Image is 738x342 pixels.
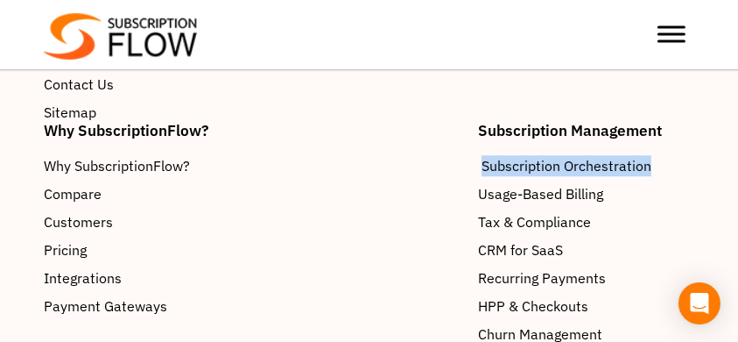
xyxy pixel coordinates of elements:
span: Why SubscriptionFlow? [44,155,190,176]
span: Payment Gateways [44,296,167,317]
a: Contact Us [44,74,460,95]
span: Recurring Payments [478,267,606,289]
span: Usage-Based Billing [478,183,603,204]
span: CRM for SaaS [478,239,563,260]
span: Pricing [44,239,87,260]
span: Subscription Orchestration [481,155,651,176]
a: CRM for SaaS [478,239,694,260]
img: Subscriptionflow [44,13,197,60]
a: Recurring Payments [478,267,694,289]
a: Payment Gateways [44,296,460,317]
span: Tax & Compliance [478,211,591,232]
h4: Subscription Management [478,123,694,138]
span: Sitemap [44,102,96,123]
a: HPP & Checkouts [478,296,694,317]
span: Customers [44,211,113,232]
a: Usage-Based Billing [478,183,694,204]
a: Sitemap [44,102,460,123]
a: Tax & Compliance [478,211,694,232]
span: Contact Us [44,74,114,95]
a: Subscription Orchestration [478,155,694,176]
span: Compare [44,183,102,204]
button: Toggle Menu [657,26,685,43]
a: Integrations [44,267,460,289]
div: Open Intercom Messenger [678,282,720,324]
a: Pricing [44,239,460,260]
h4: Why SubscriptionFlow? [44,123,460,138]
a: Why SubscriptionFlow? [44,155,460,176]
a: Compare [44,183,460,204]
span: HPP & Checkouts [478,296,588,317]
span: Integrations [44,267,122,289]
a: Customers [44,211,460,232]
